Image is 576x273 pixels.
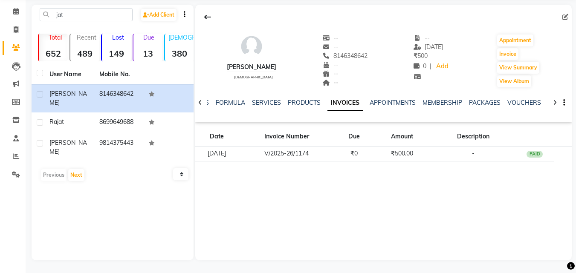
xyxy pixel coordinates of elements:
[335,127,373,147] th: Due
[322,52,368,60] span: 8146348642
[507,99,541,106] a: VOUCHERS
[414,62,426,70] span: 0
[414,34,430,42] span: --
[39,48,68,59] strong: 652
[335,147,373,161] td: ₹0
[74,34,99,41] p: Recent
[370,99,416,106] a: APPOINTMENTS
[423,99,462,106] a: MEMBERSHIP
[133,48,162,59] strong: 13
[165,48,194,59] strong: 380
[239,34,264,59] img: avatar
[49,90,87,106] span: [PERSON_NAME]
[497,75,531,87] button: View Album
[105,34,131,41] p: Lost
[252,99,281,106] a: SERVICES
[44,65,94,84] th: User Name
[227,63,276,72] div: [PERSON_NAME]
[195,127,238,147] th: Date
[195,147,238,161] td: [DATE]
[497,48,518,60] button: Invoice
[414,52,428,60] span: 500
[527,151,543,158] div: PAID
[168,34,194,41] p: [DEMOGRAPHIC_DATA]
[94,133,144,161] td: 9814375443
[288,99,321,106] a: PRODUCTS
[327,95,363,111] a: INVOICES
[102,48,131,59] strong: 149
[42,34,68,41] p: Total
[322,70,339,78] span: --
[199,9,217,25] div: Back to Client
[431,127,516,147] th: Description
[472,149,475,157] span: -
[94,112,144,133] td: 8699649688
[414,52,417,60] span: ₹
[435,60,450,72] a: Add
[40,8,133,21] input: Search by Name/Mobile/Email/Code
[238,127,335,147] th: Invoice Number
[70,48,99,59] strong: 489
[414,43,443,51] span: [DATE]
[141,9,177,21] a: Add Client
[322,79,339,86] span: --
[322,61,339,69] span: --
[373,147,431,161] td: ₹500.00
[234,75,273,79] span: [DEMOGRAPHIC_DATA]
[238,147,335,161] td: V/2025-26/1174
[135,34,162,41] p: Due
[94,84,144,112] td: 8146348642
[49,139,87,155] span: [PERSON_NAME]
[322,43,339,51] span: --
[497,62,539,74] button: View Summary
[469,99,501,106] a: PACKAGES
[373,127,431,147] th: Amount
[497,34,533,46] button: Appointment
[216,99,245,106] a: FORMULA
[94,65,144,84] th: Mobile No.
[322,34,339,42] span: --
[68,169,84,181] button: Next
[430,62,431,71] span: |
[49,118,64,126] span: rajat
